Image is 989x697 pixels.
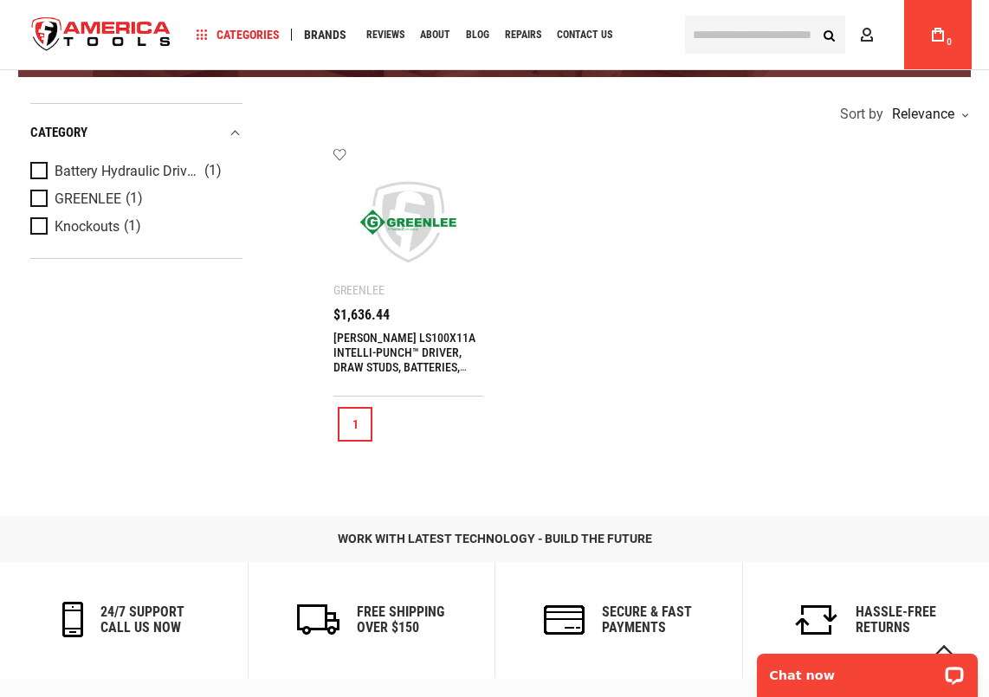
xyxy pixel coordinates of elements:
[338,407,372,442] a: 1
[420,29,450,40] span: About
[204,164,222,178] span: (1)
[30,121,242,145] div: category
[366,29,404,40] span: Reviews
[497,23,549,47] a: Repairs
[30,217,238,236] a: Knockouts (1)
[124,219,141,234] span: (1)
[840,107,883,121] span: Sort by
[505,29,541,40] span: Repairs
[351,165,466,280] img: GREENLEE LS100X11A INTELLI-PUNCH™ DRIVER, DRAW STUDS, BATTERIES, CHANGER AND CASE
[466,29,489,40] span: Blog
[357,604,444,635] h6: Free Shipping Over $150
[30,190,238,209] a: GREENLEE (1)
[602,604,692,635] h6: secure & fast payments
[888,107,967,121] div: Relevance
[55,164,200,179] span: Battery Hydraulic Driver & Kits
[30,162,238,181] a: Battery Hydraulic Driver & Kits (1)
[55,219,120,235] span: Knockouts
[359,23,412,47] a: Reviews
[557,29,612,40] span: Contact Us
[304,29,346,41] span: Brands
[746,642,989,697] iframe: LiveChat chat widget
[458,23,497,47] a: Blog
[333,331,475,389] a: [PERSON_NAME] LS100X11A INTELLI-PUNCH™ DRIVER, DRAW STUDS, BATTERIES, CHANGER AND CASE
[17,3,185,68] a: store logo
[549,23,620,47] a: Contact Us
[296,23,354,47] a: Brands
[197,29,280,41] span: Categories
[17,3,185,68] img: America Tools
[55,191,121,207] span: GREENLEE
[333,308,390,322] span: $1,636.44
[126,191,143,206] span: (1)
[947,37,952,47] span: 0
[856,604,936,635] h6: Hassle-Free Returns
[333,283,385,297] div: Greenlee
[100,604,184,635] h6: 24/7 support call us now
[812,18,845,51] button: Search
[412,23,458,47] a: About
[30,103,242,259] div: Product Filters
[189,23,288,47] a: Categories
